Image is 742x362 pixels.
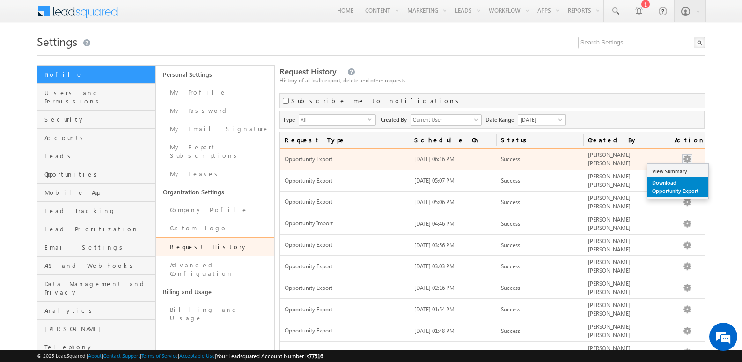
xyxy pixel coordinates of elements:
[588,173,631,188] span: [PERSON_NAME] [PERSON_NAME]
[588,280,631,296] span: [PERSON_NAME] [PERSON_NAME]
[588,323,631,339] span: [PERSON_NAME] [PERSON_NAME]
[583,132,670,148] a: Created By
[414,155,455,163] span: [DATE] 06:16 PM
[88,353,102,359] a: About
[44,343,153,351] span: Telephony
[44,243,153,251] span: Email Settings
[37,165,155,184] a: Opportunities
[44,225,153,233] span: Lead Prioritization
[496,132,583,148] a: Status
[578,37,705,48] input: Search Settings
[647,177,708,197] a: Download Opportunity Export
[501,327,520,334] span: Success
[44,207,153,215] span: Lead Tracking
[156,283,274,301] a: Billing and Usage
[156,301,274,327] a: Billing and Usage
[414,327,455,334] span: [DATE] 01:48 PM
[381,114,411,124] span: Created By
[647,166,708,177] a: View Summary
[156,237,274,256] a: Request History
[44,261,153,270] span: API and Webhooks
[299,115,368,125] span: All
[588,345,631,360] span: [PERSON_NAME] [PERSON_NAME]
[414,306,455,313] span: [DATE] 01:54 PM
[285,155,405,163] span: Opportunity Export
[588,151,631,167] span: [PERSON_NAME] [PERSON_NAME]
[44,170,153,178] span: Opportunities
[501,155,520,163] span: Success
[309,353,323,360] span: 77516
[501,349,520,356] span: Success
[285,284,405,292] span: Opportunity Export
[37,302,155,320] a: Analytics
[156,138,274,165] a: My Report Subscriptions
[518,116,563,124] span: [DATE]
[37,34,77,49] span: Settings
[670,132,705,148] span: Actions
[501,263,520,270] span: Success
[279,66,337,77] span: Request History
[280,132,410,148] a: Request Type
[501,242,520,249] span: Success
[285,241,405,249] span: Opportunity Export
[414,177,455,184] span: [DATE] 05:07 PM
[37,338,155,356] a: Telephony
[291,96,462,105] label: Subscribe me to notifications
[37,147,155,165] a: Leads
[469,115,481,125] a: Show All Items
[410,132,496,148] a: Schedule On
[37,320,155,338] a: [PERSON_NAME]
[156,66,274,83] a: Personal Settings
[44,280,153,296] span: Data Management and Privacy
[588,302,631,317] span: [PERSON_NAME] [PERSON_NAME]
[37,257,155,275] a: API and Webhooks
[279,76,705,85] div: History of all bulk export, delete and other requests
[37,184,155,202] a: Mobile App
[37,352,323,361] span: © 2025 LeadSquared | | | | |
[518,114,566,126] a: [DATE]
[411,114,482,126] input: Type to Search
[37,111,155,129] a: Security
[156,165,274,183] a: My Leaves
[285,220,405,228] span: Opportunity Import
[44,115,153,124] span: Security
[285,263,405,271] span: Opportunity Export
[37,275,155,302] a: Data Management and Privacy
[414,220,455,227] span: [DATE] 04:46 PM
[44,188,153,197] span: Mobile App
[501,284,520,291] span: Success
[103,353,140,359] a: Contact Support
[156,183,274,201] a: Organization Settings
[44,152,153,160] span: Leads
[179,353,215,359] a: Acceptable Use
[285,327,405,335] span: Opportunity Export
[37,238,155,257] a: Email Settings
[501,199,520,206] span: Success
[501,177,520,184] span: Success
[588,216,631,231] span: [PERSON_NAME] [PERSON_NAME]
[37,129,155,147] a: Accounts
[285,306,405,314] span: Opportunity Export
[156,256,274,283] a: Advanced Configuration
[141,353,178,359] a: Terms of Service
[37,202,155,220] a: Lead Tracking
[44,70,153,79] span: Profile
[588,237,631,253] span: [PERSON_NAME] [PERSON_NAME]
[299,114,376,126] div: All
[37,84,155,111] a: Users and Permissions
[414,349,455,356] span: [DATE] 01:39 PM
[414,284,455,291] span: [DATE] 02:16 PM
[37,220,155,238] a: Lead Prioritization
[44,133,153,142] span: Accounts
[501,306,520,313] span: Success
[44,306,153,315] span: Analytics
[501,220,520,227] span: Success
[285,177,405,185] span: Opportunity Export
[485,114,518,124] span: Date Range
[216,353,323,360] span: Your Leadsquared Account Number is
[285,198,405,206] span: Opportunity Export
[44,89,153,105] span: Users and Permissions
[588,259,631,274] span: [PERSON_NAME] [PERSON_NAME]
[368,117,375,121] span: select
[156,201,274,219] a: Company Profile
